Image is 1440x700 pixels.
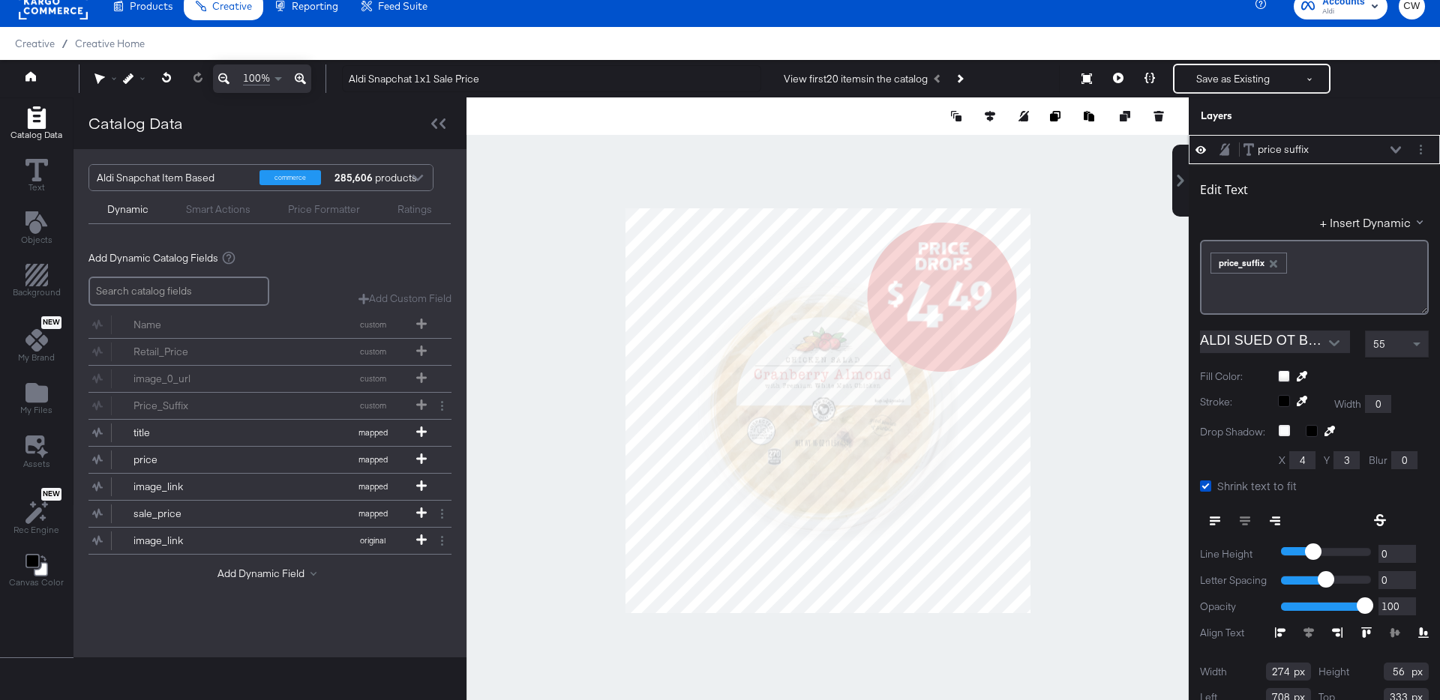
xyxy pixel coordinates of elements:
label: Width [1200,665,1227,679]
label: Fill Color: [1200,369,1267,384]
button: pricemapped [88,447,433,473]
div: Price_Suffixcustom [88,393,451,419]
span: Catalog Data [10,129,62,141]
div: pricemapped [88,447,451,473]
button: titlemapped [88,420,433,446]
a: Creative Home [75,37,145,49]
button: Save as Existing [1174,65,1291,92]
span: Rec Engine [13,524,59,536]
button: Layer Options [1413,142,1429,157]
button: Copy image [1050,109,1065,124]
button: price suffix [1243,142,1309,157]
button: Paste image [1084,109,1099,124]
button: image_linkmapped [88,474,433,500]
div: Aldi Snapchat Item Based [97,165,248,190]
span: original [331,535,414,546]
span: mapped [331,427,414,438]
span: New [41,318,61,328]
button: + Insert Dynamic [1320,214,1429,230]
div: sale_price [133,507,242,521]
span: Creative [15,37,55,49]
div: Smart Actions [186,202,250,217]
span: Add Dynamic Catalog Fields [88,251,218,265]
div: title [133,426,242,440]
button: Add Files [11,378,61,421]
button: Open [1323,332,1345,354]
span: Text [28,181,45,193]
label: X [1279,453,1285,468]
div: products [332,165,377,190]
button: Add Custom Field [358,292,451,306]
label: Align Text [1200,626,1275,640]
div: sale_pricemapped [88,501,451,527]
span: Shrink text to fit [1217,478,1297,493]
label: Width [1334,397,1361,411]
div: price suffix [1258,142,1309,157]
div: image_0_urlcustom [88,366,451,392]
button: Text [16,155,57,198]
div: Price Formatter [288,202,360,217]
span: 55 [1373,337,1385,351]
label: Line Height [1200,547,1270,561]
span: mapped [331,508,414,519]
label: Height [1318,665,1349,679]
button: NewRec Engine [4,484,68,540]
button: Assets [14,431,59,474]
div: Catalog Data [88,112,183,134]
button: Next Product [949,65,970,92]
button: Add Rectangle [1,103,71,145]
div: View first 20 items in the catalog [784,72,928,86]
span: Assets [23,458,50,470]
div: Edit Text [1200,182,1248,197]
div: Ratings [397,202,432,217]
span: Aldi [1322,6,1365,18]
label: Stroke: [1200,395,1267,413]
div: image_link [133,480,242,494]
div: image_linkmapped [88,474,451,500]
button: Add Rectangle [4,261,70,304]
input: Search catalog fields [88,277,269,306]
span: Objects [21,234,52,246]
strong: 285,606 [332,165,375,190]
div: image_link [133,534,242,548]
svg: Paste image [1084,111,1094,121]
label: Y [1324,453,1330,468]
span: mapped [331,454,414,465]
button: image_linkoriginal [88,528,433,554]
span: Canvas Color [9,576,64,588]
button: sale_pricemapped [88,501,433,527]
span: New [41,489,61,499]
label: Blur [1369,453,1387,468]
span: / [55,37,75,49]
button: Add Text [12,208,61,250]
div: image_linkoriginal [88,528,451,554]
div: price_suffix [1211,253,1286,273]
label: Drop Shadow: [1200,425,1267,439]
label: Letter Spacing [1200,573,1270,588]
div: titlemapped [88,420,451,446]
span: 100% [243,71,270,85]
span: My Brand [18,351,55,363]
div: commerce [259,170,321,185]
div: price [133,453,242,467]
button: NewMy Brand [9,313,64,369]
button: Add Dynamic Field [217,567,322,581]
div: Dynamic [107,202,148,217]
span: Background [13,286,61,298]
svg: Copy image [1050,111,1060,121]
span: My Files [20,404,52,416]
label: Opacity [1200,600,1270,614]
div: Layers [1201,109,1354,123]
span: mapped [331,481,414,492]
div: Namecustom [88,312,451,338]
div: Retail_Pricecustom [88,339,451,365]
